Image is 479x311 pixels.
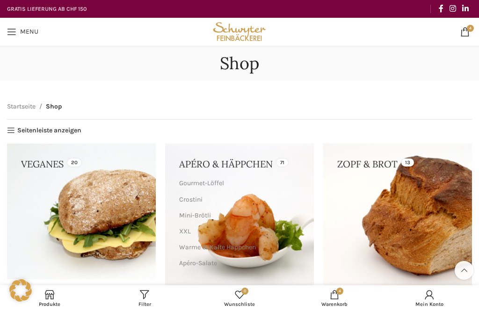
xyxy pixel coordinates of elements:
[336,288,343,295] span: 4
[179,192,298,208] a: Crostini
[7,301,93,307] span: Produkte
[2,22,43,41] a: Open mobile menu
[179,239,298,255] a: Warme & Kalte Häppchen
[7,101,62,112] nav: Breadcrumb
[455,261,473,280] a: Scroll to top button
[102,301,188,307] span: Filter
[211,27,269,35] a: Site logo
[459,1,472,16] a: Linkedin social link
[435,1,446,16] a: Facebook social link
[291,301,377,307] span: Warenkorb
[211,18,269,46] img: Bäckerei Schwyter
[382,288,477,309] a: Mein Konto
[287,288,382,309] div: My cart
[446,1,459,16] a: Instagram social link
[192,288,287,309] div: Meine Wunschliste
[7,127,81,135] a: Seitenleiste anzeigen
[97,288,192,309] a: Filter
[287,288,382,309] a: 4 Warenkorb
[179,255,298,271] a: Apéro-Salate
[179,208,298,224] a: Mini-Brötli
[179,272,298,288] a: Mini-Süsses
[197,301,283,307] span: Wunschliste
[46,101,62,112] span: Shop
[179,175,298,191] a: Gourmet-Löffel
[2,288,97,309] a: Produkte
[192,288,287,309] a: 0 Wunschliste
[456,22,474,41] a: 4
[386,301,472,307] span: Mein Konto
[179,224,298,239] a: XXL
[467,25,474,32] span: 4
[220,53,259,73] h1: Shop
[241,288,248,295] span: 0
[7,6,87,12] strong: GRATIS LIEFERUNG AB CHF 150
[7,101,36,112] a: Startseite
[20,29,38,35] span: Menu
